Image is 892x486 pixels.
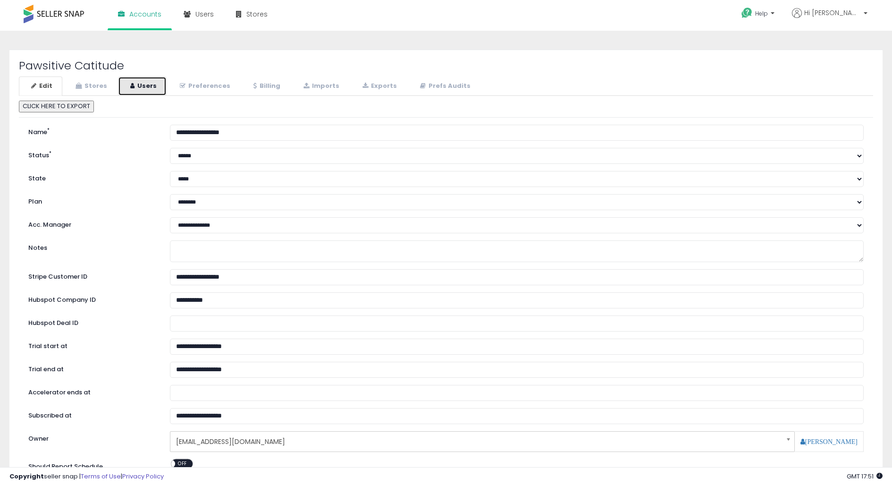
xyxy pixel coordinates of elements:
[176,434,776,450] span: [EMAIL_ADDRESS][DOMAIN_NAME]
[21,194,163,206] label: Plan
[168,77,240,96] a: Preferences
[350,77,407,96] a: Exports
[21,385,163,397] label: Accelerator ends at
[291,77,349,96] a: Imports
[21,269,163,281] label: Stripe Customer ID
[21,362,163,374] label: Trial end at
[9,472,44,481] strong: Copyright
[755,9,768,17] span: Help
[63,77,117,96] a: Stores
[28,435,49,443] label: Owner
[792,8,867,29] a: Hi [PERSON_NAME]
[118,77,167,96] a: Users
[241,77,290,96] a: Billing
[21,315,163,328] label: Hubspot Deal ID
[21,408,163,420] label: Subscribed at
[122,472,164,481] a: Privacy Policy
[195,9,214,19] span: Users
[19,77,62,96] a: Edit
[21,339,163,351] label: Trial start at
[129,9,161,19] span: Accounts
[21,292,163,305] label: Hubspot Company ID
[800,438,858,445] a: [PERSON_NAME]
[741,7,753,19] i: Get Help
[246,9,268,19] span: Stores
[804,8,861,17] span: Hi [PERSON_NAME]
[81,472,121,481] a: Terms of Use
[21,125,163,137] label: Name
[21,217,163,230] label: Acc. Manager
[21,148,163,160] label: Status
[19,60,873,72] h2: Pawsitive Catitude
[21,171,163,183] label: State
[847,472,883,481] span: 2025-09-17 17:51 GMT
[21,240,163,253] label: Notes
[175,460,190,468] span: OFF
[9,472,164,481] div: seller snap | |
[28,462,103,471] label: Should Report Schedule
[408,77,480,96] a: Prefs Audits
[19,101,94,112] button: CLICK HERE TO EXPORT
